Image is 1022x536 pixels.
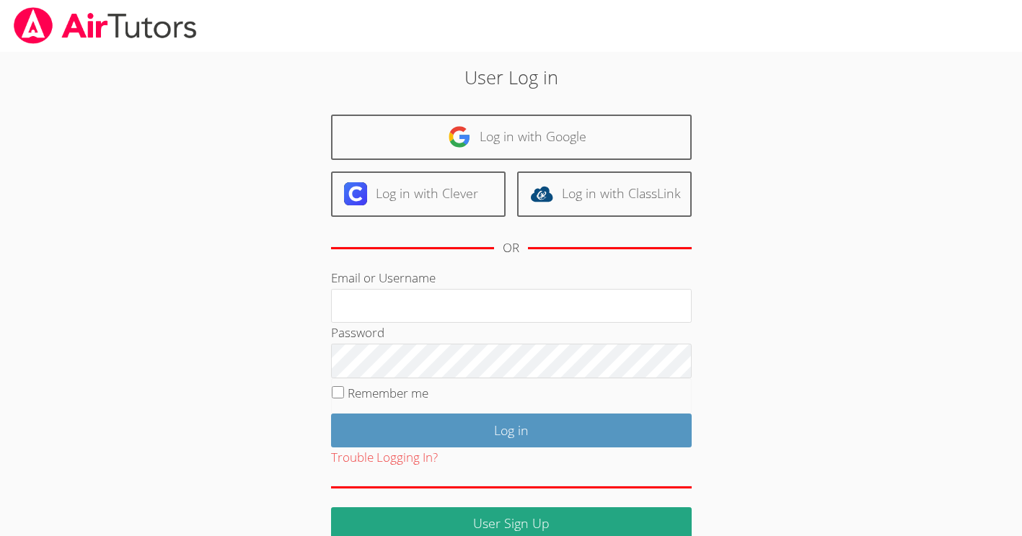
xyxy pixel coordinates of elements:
img: airtutors_banner-c4298cdbf04f3fff15de1276eac7730deb9818008684d7c2e4769d2f7ddbe033.png [12,7,198,44]
button: Trouble Logging In? [331,447,438,468]
a: Log in with ClassLink [517,171,692,217]
a: Log in with Clever [331,171,506,217]
label: Password [331,324,384,341]
img: clever-logo-6eab21bc6e7a338710f1a6ff85c0baf02591cd810cc4098c63d3a4b26e2feb20.svg [344,182,367,205]
label: Email or Username [331,269,436,286]
a: Log in with Google [331,115,692,160]
img: google-logo-50288ca7cdecda66e5e0955fdab243c47b7ad437acaf1139b6f446037453330a.svg [448,125,471,148]
h2: User Log in [235,63,787,91]
input: Log in [331,414,692,447]
img: classlink-logo-d6bb404cc1216ec64c9a2012d9dc4662098be43eaf13dc465df04b49fa7ab582.svg [530,182,553,205]
label: Remember me [348,385,428,401]
div: OR [503,238,519,259]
